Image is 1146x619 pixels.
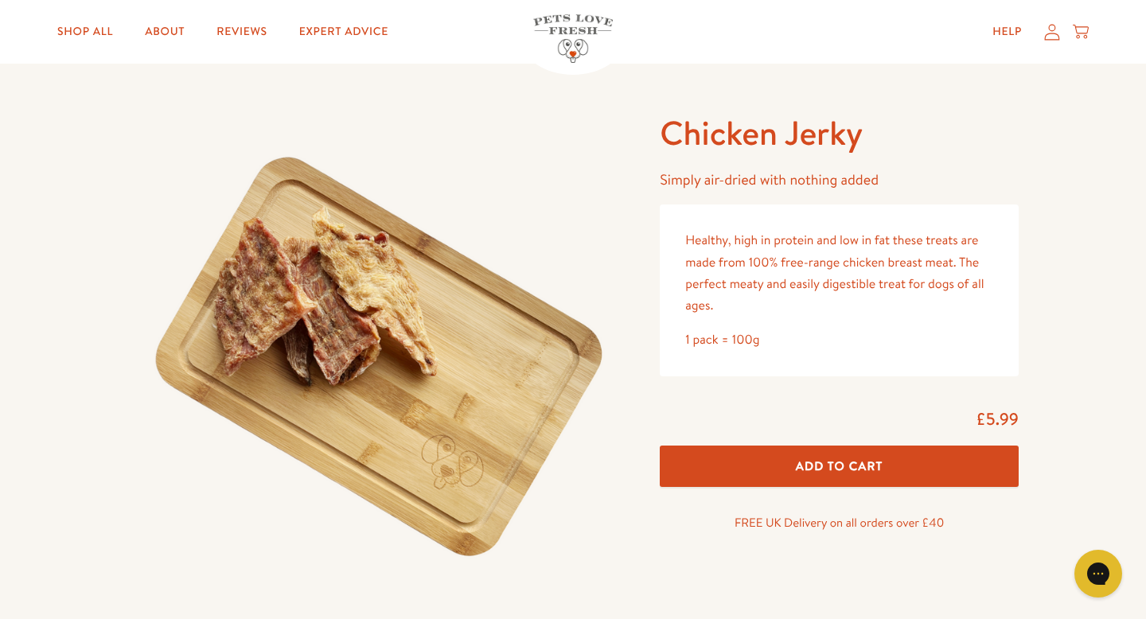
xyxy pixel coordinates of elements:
img: Chicken Jerky [127,111,622,605]
span: £5.99 [976,407,1019,430]
a: Reviews [204,16,279,48]
a: Expert Advice [286,16,401,48]
a: About [132,16,197,48]
img: Pets Love Fresh [533,14,613,63]
a: Help [980,16,1035,48]
iframe: Gorgias live chat messenger [1066,544,1130,603]
button: Add To Cart [660,446,1019,488]
span: Add To Cart [796,457,883,474]
p: Simply air-dried with nothing added [660,168,1019,193]
p: FREE UK Delivery on all orders over £40 [660,512,1019,533]
h1: Chicken Jerky [660,111,1019,155]
p: Healthy, high in protein and low in fat these treats are made from 100% free-range chicken breast... [685,230,993,317]
div: 1 pack = 100g [685,329,993,351]
a: Shop All [45,16,126,48]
